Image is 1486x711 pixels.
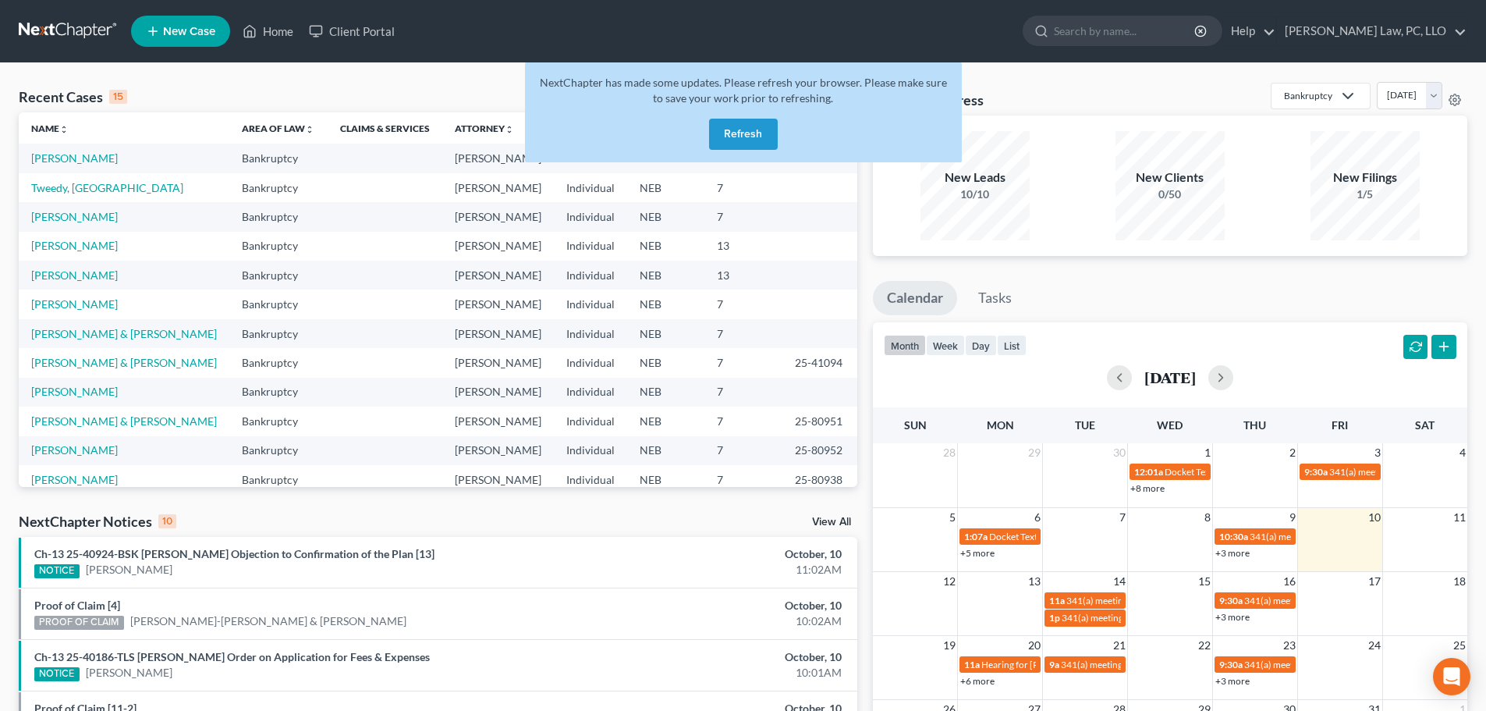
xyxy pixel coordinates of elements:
[1157,418,1183,432] span: Wed
[964,281,1026,315] a: Tasks
[31,181,183,194] a: Tweedy, [GEOGRAPHIC_DATA]
[109,90,127,104] div: 15
[59,125,69,134] i: unfold_more
[1027,572,1042,591] span: 13
[1458,443,1467,462] span: 4
[1112,636,1127,655] span: 21
[873,281,957,315] a: Calendar
[163,26,215,37] span: New Case
[1027,636,1042,655] span: 20
[583,598,842,613] div: October, 10
[1061,659,1294,670] span: 341(a) meeting for [PERSON_NAME] & [PERSON_NAME]
[31,356,217,369] a: [PERSON_NAME] & [PERSON_NAME]
[1329,466,1480,478] span: 341(a) meeting for [PERSON_NAME]
[229,378,327,407] td: Bankruptcy
[1367,572,1382,591] span: 17
[1203,443,1212,462] span: 1
[328,112,442,144] th: Claims & Services
[960,675,995,687] a: +6 more
[1332,418,1348,432] span: Fri
[31,151,118,165] a: [PERSON_NAME]
[1115,169,1225,187] div: New Clients
[1452,636,1467,655] span: 25
[31,385,118,398] a: [PERSON_NAME]
[1027,443,1042,462] span: 29
[627,232,704,261] td: NEB
[1066,595,1300,606] span: 341(a) meeting for [PERSON_NAME] & [PERSON_NAME]
[926,335,965,356] button: week
[229,436,327,465] td: Bankruptcy
[31,473,118,486] a: [PERSON_NAME]
[704,465,782,494] td: 7
[442,465,554,494] td: [PERSON_NAME]
[1219,595,1243,606] span: 9:30a
[704,348,782,377] td: 7
[627,348,704,377] td: NEB
[442,319,554,348] td: [PERSON_NAME]
[34,547,434,560] a: Ch-13 25-40924-BSK [PERSON_NAME] Objection to Confirmation of the Plan [13]
[920,169,1030,187] div: New Leads
[19,512,176,531] div: NextChapter Notices
[554,465,627,494] td: Individual
[34,616,124,630] div: PROOF OF CLAIM
[583,546,842,562] div: October, 10
[442,407,554,435] td: [PERSON_NAME]
[31,443,118,457] a: [PERSON_NAME]
[1219,531,1248,542] span: 10:30a
[1054,16,1197,45] input: Search by name...
[1112,572,1127,591] span: 14
[1144,369,1196,386] h2: [DATE]
[1215,675,1250,687] a: +3 more
[1062,612,1212,624] span: 341(a) meeting for [PERSON_NAME]
[627,378,704,407] td: NEB
[554,348,627,377] td: Individual
[86,562,172,578] a: [PERSON_NAME]
[235,17,301,45] a: Home
[1373,443,1382,462] span: 3
[704,407,782,435] td: 7
[229,144,327,172] td: Bankruptcy
[455,123,514,134] a: Attorneyunfold_more
[884,335,926,356] button: month
[1415,418,1435,432] span: Sat
[904,418,927,432] span: Sun
[442,202,554,231] td: [PERSON_NAME]
[920,187,1030,202] div: 10/10
[34,564,80,578] div: NOTICE
[704,261,782,290] td: 13
[31,268,118,282] a: [PERSON_NAME]
[1130,482,1165,494] a: +8 more
[1112,443,1127,462] span: 30
[812,517,851,528] a: View All
[1282,572,1297,591] span: 16
[86,665,172,681] a: [PERSON_NAME]
[1049,659,1059,670] span: 9a
[31,123,69,134] a: Nameunfold_more
[554,232,627,261] td: Individual
[229,261,327,290] td: Bankruptcy
[442,173,554,202] td: [PERSON_NAME]
[442,348,554,377] td: [PERSON_NAME]
[34,667,80,681] div: NOTICE
[34,650,430,663] a: Ch-13 25-40186-TLS [PERSON_NAME] Order on Application for Fees & Expenses
[1049,595,1065,606] span: 11a
[1310,187,1420,202] div: 1/5
[583,665,842,681] div: 10:01AM
[34,599,120,612] a: Proof of Claim [4]
[997,335,1027,356] button: list
[442,290,554,318] td: [PERSON_NAME]
[554,319,627,348] td: Individual
[704,232,782,261] td: 13
[442,232,554,261] td: [PERSON_NAME]
[583,562,842,578] div: 11:02AM
[554,378,627,407] td: Individual
[229,319,327,348] td: Bankruptcy
[704,436,782,465] td: 7
[1215,611,1250,623] a: +3 more
[704,202,782,231] td: 7
[1134,466,1163,478] span: 12:01a
[1223,17,1275,45] a: Help
[1284,89,1332,102] div: Bankruptcy
[942,636,957,655] span: 19
[1310,169,1420,187] div: New Filings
